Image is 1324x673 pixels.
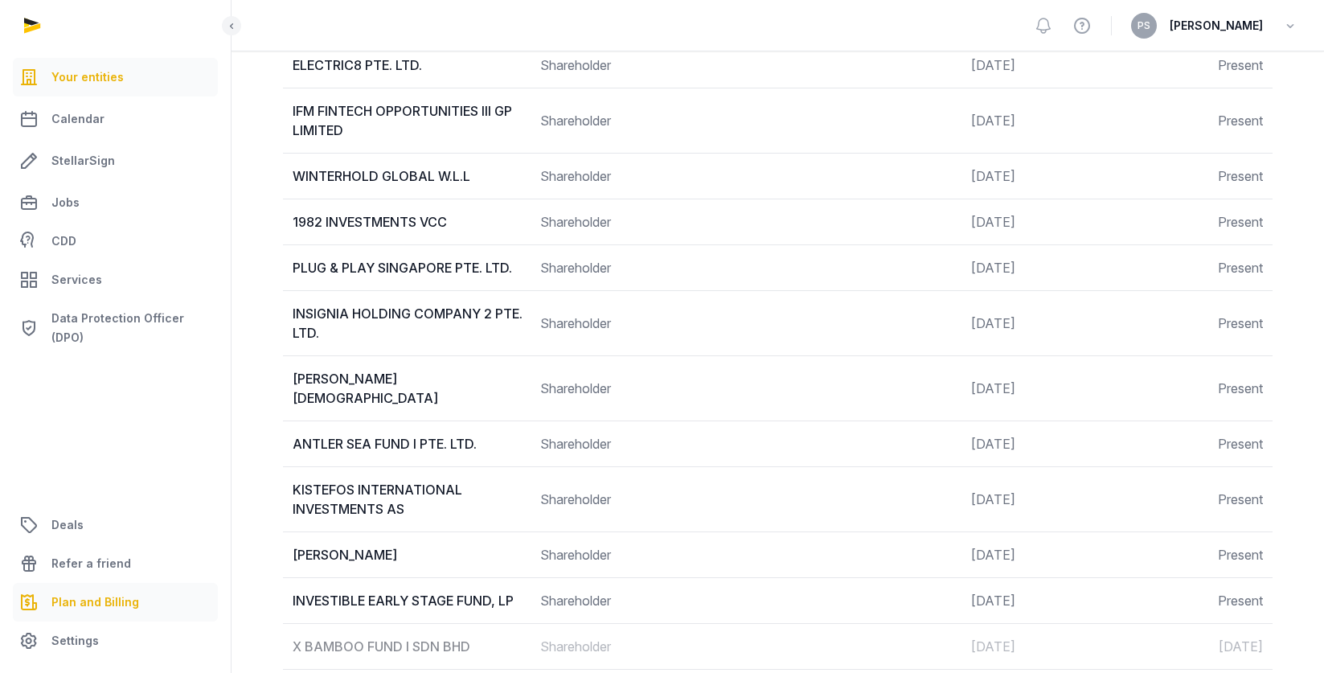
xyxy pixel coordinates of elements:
[293,101,530,140] div: IFM FINTECH OPPORTUNITIES III GP LIMITED
[778,154,1026,199] td: [DATE]
[51,515,84,535] span: Deals
[1218,168,1263,184] span: Present
[531,578,778,624] td: Shareholder
[531,43,778,88] td: Shareholder
[293,480,530,519] div: KISTEFOS INTERNATIONAL INVESTMENTS AS
[1137,21,1150,31] span: PS
[531,624,778,670] td: Shareholder
[13,142,218,180] a: StellarSign
[293,545,530,564] div: [PERSON_NAME]
[13,506,218,544] a: Deals
[293,258,530,277] div: PLUG & PLAY SINGAPORE PTE. LTD.
[1218,315,1263,331] span: Present
[778,578,1026,624] td: [DATE]
[13,261,218,299] a: Services
[13,583,218,622] a: Plan and Billing
[293,591,530,610] div: INVESTIBLE EARLY STAGE FUND, LP
[778,245,1026,291] td: [DATE]
[51,631,99,650] span: Settings
[778,291,1026,356] td: [DATE]
[778,421,1026,467] td: [DATE]
[293,369,530,408] div: [PERSON_NAME][DEMOGRAPHIC_DATA]
[293,55,530,75] div: ELECTRIC8 PTE. LTD.
[531,291,778,356] td: Shareholder
[531,154,778,199] td: Shareholder
[1218,436,1263,452] span: Present
[1218,214,1263,230] span: Present
[1218,260,1263,276] span: Present
[293,212,530,232] div: 1982 INVESTMENTS VCC
[13,622,218,660] a: Settings
[13,544,218,583] a: Refer a friend
[13,100,218,138] a: Calendar
[778,88,1026,154] td: [DATE]
[1218,593,1263,609] span: Present
[531,467,778,532] td: Shareholder
[293,166,530,186] div: WINTERHOLD GLOBAL W.L.L
[1218,547,1263,563] span: Present
[778,43,1026,88] td: [DATE]
[51,193,80,212] span: Jobs
[778,467,1026,532] td: [DATE]
[531,245,778,291] td: Shareholder
[51,270,102,289] span: Services
[1218,380,1263,396] span: Present
[51,232,76,251] span: CDD
[531,421,778,467] td: Shareholder
[51,109,105,129] span: Calendar
[531,356,778,421] td: Shareholder
[13,183,218,222] a: Jobs
[1218,57,1263,73] span: Present
[531,199,778,245] td: Shareholder
[51,151,115,170] span: StellarSign
[293,434,530,453] div: ANTLER SEA FUND I PTE. LTD.
[1131,13,1157,39] button: PS
[778,199,1026,245] td: [DATE]
[778,624,1026,670] td: [DATE]
[1244,596,1324,673] iframe: Chat Widget
[51,68,124,87] span: Your entities
[13,225,218,257] a: CDD
[531,532,778,578] td: Shareholder
[778,356,1026,421] td: [DATE]
[1218,491,1263,507] span: Present
[51,309,211,347] span: Data Protection Officer (DPO)
[293,637,530,656] div: X BAMBOO FUND I SDN BHD
[1219,638,1263,655] span: [DATE]
[51,554,131,573] span: Refer a friend
[1218,113,1263,129] span: Present
[13,58,218,96] a: Your entities
[51,593,139,612] span: Plan and Billing
[13,302,218,354] a: Data Protection Officer (DPO)
[293,304,530,343] div: INSIGNIA HOLDING COMPANY 2 PTE. LTD.
[1170,16,1263,35] span: [PERSON_NAME]
[778,532,1026,578] td: [DATE]
[531,88,778,154] td: Shareholder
